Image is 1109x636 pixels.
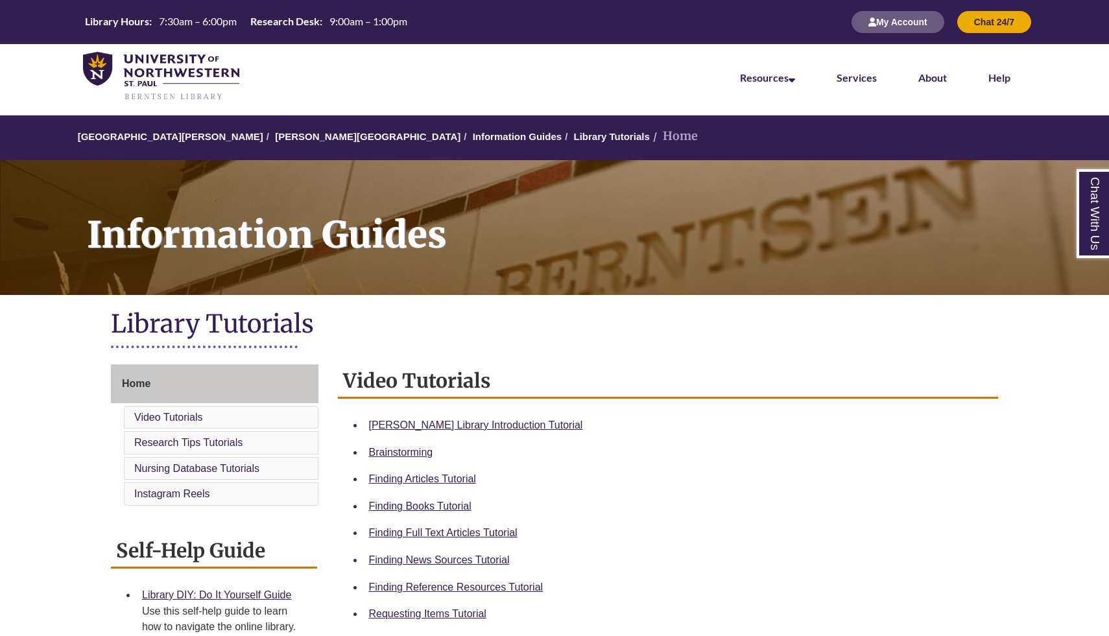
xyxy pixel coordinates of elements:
a: Chat 24/7 [957,16,1031,27]
a: Instagram Reels [134,488,210,499]
a: Information Guides [473,131,562,142]
span: Home [122,378,150,389]
a: My Account [852,16,944,27]
table: Hours Today [80,14,412,29]
a: Services [837,71,877,84]
a: Requesting Items Tutorial [369,608,486,619]
span: 9:00am – 1:00pm [329,15,407,27]
a: [GEOGRAPHIC_DATA][PERSON_NAME] [78,131,263,142]
a: Research Tips Tutorials [134,437,243,448]
div: Use this self-help guide to learn how to navigate the online library. [142,604,307,635]
h2: Self-Help Guide [111,534,317,569]
h2: Video Tutorials [338,364,999,399]
h1: Library Tutorials [111,308,998,342]
span: 7:30am – 6:00pm [159,15,237,27]
a: Video Tutorials [134,412,203,423]
a: Finding News Sources Tutorial [369,554,510,565]
button: Chat 24/7 [957,11,1031,33]
div: Guide Page Menu [111,364,318,508]
a: [PERSON_NAME] Library Introduction Tutorial [369,419,583,430]
a: Resources [740,71,795,84]
th: Library Hours: [80,14,154,29]
th: Research Desk: [245,14,324,29]
li: Home [650,127,698,146]
a: Finding Reference Resources Tutorial [369,582,543,593]
a: Home [111,364,318,403]
img: UNWSP Library Logo [83,52,239,101]
a: [PERSON_NAME][GEOGRAPHIC_DATA] [275,131,460,142]
a: Library DIY: Do It Yourself Guide [142,589,291,600]
h1: Information Guides [73,160,1109,278]
a: Finding Full Text Articles Tutorial [369,527,518,538]
a: Hours Today [80,14,412,30]
button: My Account [852,11,944,33]
a: About [918,71,947,84]
a: Library Tutorials [573,131,649,142]
a: Finding Books Tutorial [369,501,471,512]
a: Help [988,71,1010,84]
a: Nursing Database Tutorials [134,463,259,474]
a: Brainstorming [369,447,433,458]
a: Finding Articles Tutorial [369,473,476,484]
